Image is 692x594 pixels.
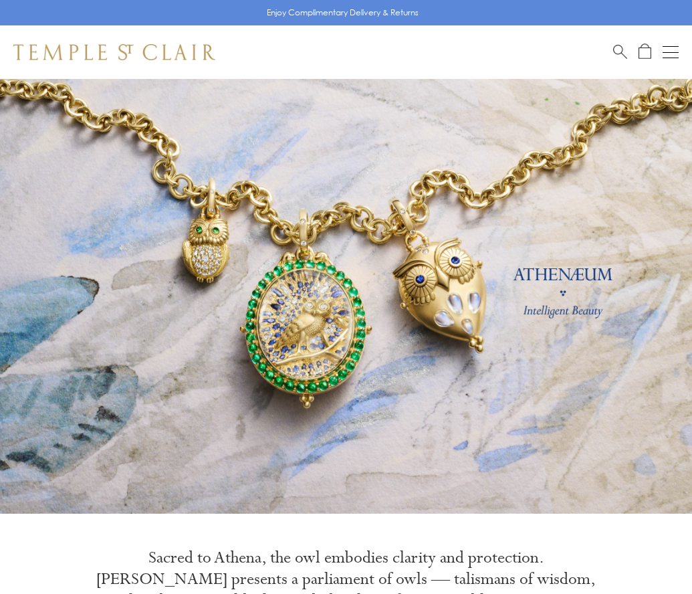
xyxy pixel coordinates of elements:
img: Temple St. Clair [13,44,215,60]
button: Open navigation [663,44,679,60]
a: Search [613,43,627,60]
p: Enjoy Complimentary Delivery & Returns [267,6,419,19]
a: Open Shopping Bag [639,43,651,60]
